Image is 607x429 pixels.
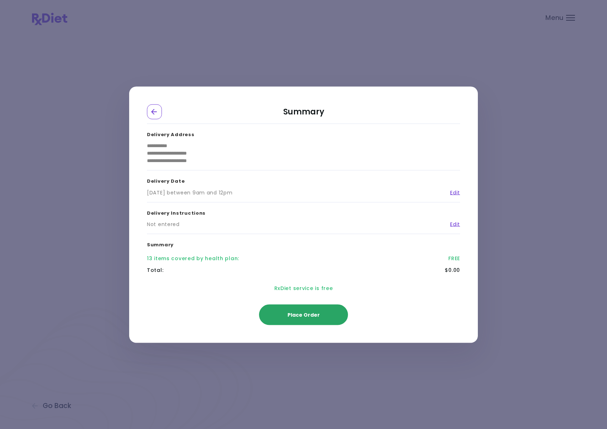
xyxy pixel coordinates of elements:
[445,221,460,228] a: Edit
[147,104,162,119] div: Go Back
[445,189,460,196] a: Edit
[287,311,320,318] span: Place Order
[448,254,460,262] div: FREE
[445,266,460,274] div: $0.00
[147,234,460,253] h3: Summary
[147,266,163,274] div: Total :
[147,104,460,124] h2: Summary
[147,202,460,221] h3: Delivery Instructions
[147,221,180,228] div: Not entered
[147,276,460,300] div: RxDiet service is free
[147,124,460,142] h3: Delivery Address
[147,254,239,262] div: 13 items covered by health plan :
[147,189,232,196] div: [DATE] between 9am and 12pm
[147,171,460,189] h3: Delivery Date
[259,304,348,325] button: Place Order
